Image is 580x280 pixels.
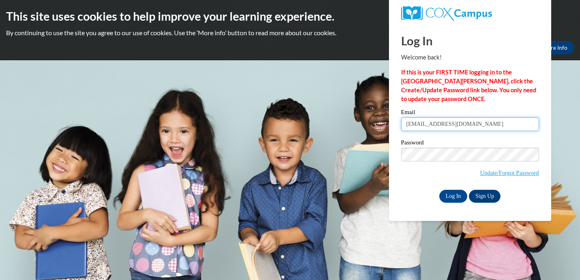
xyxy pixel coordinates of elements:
[439,190,468,203] input: Log In
[401,53,539,62] p: Welcome back!
[6,28,574,37] p: By continuing to use the site you agree to our use of cookies. Use the ‘More info’ button to read...
[401,32,539,49] h1: Log In
[469,190,501,203] a: Sign Up
[401,140,539,148] label: Password
[480,170,539,176] a: Update/Forgot Password
[536,41,574,54] a: More Info
[6,8,574,24] h2: This site uses cookies to help improve your learning experience.
[401,109,539,117] label: Email
[401,6,539,21] a: COX Campus
[401,69,536,102] strong: If this is your FIRST TIME logging in to the [GEOGRAPHIC_DATA][PERSON_NAME], click the Create/Upd...
[401,6,492,21] img: COX Campus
